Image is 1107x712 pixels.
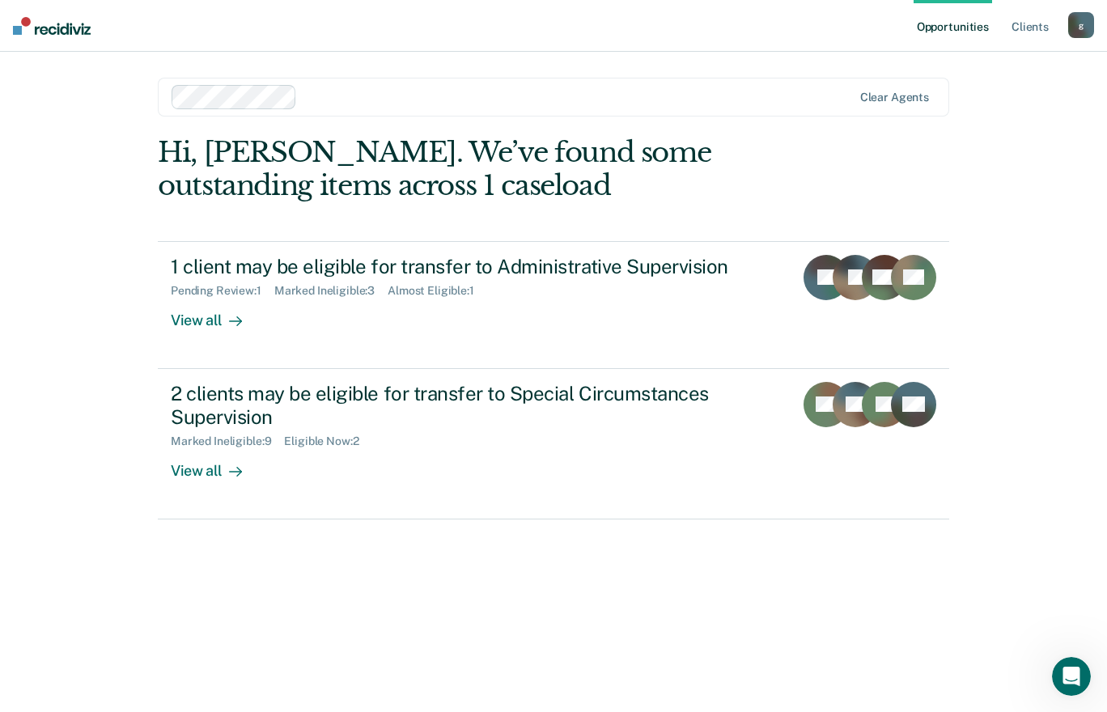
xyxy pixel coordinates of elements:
div: 1 client may be eligible for transfer to Administrative Supervision [171,255,739,278]
div: Hi, [PERSON_NAME]. We’ve found some outstanding items across 1 caseload [158,136,791,202]
a: 2 clients may be eligible for transfer to Special Circumstances SupervisionMarked Ineligible:9Eli... [158,369,949,519]
div: View all [171,448,261,480]
iframe: Intercom live chat [1052,657,1091,696]
a: 1 client may be eligible for transfer to Administrative SupervisionPending Review:1Marked Ineligi... [158,241,949,369]
div: Eligible Now : 2 [284,434,371,448]
div: View all [171,298,261,329]
button: g [1068,12,1094,38]
div: Clear agents [860,91,929,104]
div: Pending Review : 1 [171,284,274,298]
div: Almost Eligible : 1 [388,284,487,298]
img: Recidiviz [13,17,91,35]
div: Marked Ineligible : 9 [171,434,284,448]
div: Marked Ineligible : 3 [274,284,388,298]
div: 2 clients may be eligible for transfer to Special Circumstances Supervision [171,382,739,429]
